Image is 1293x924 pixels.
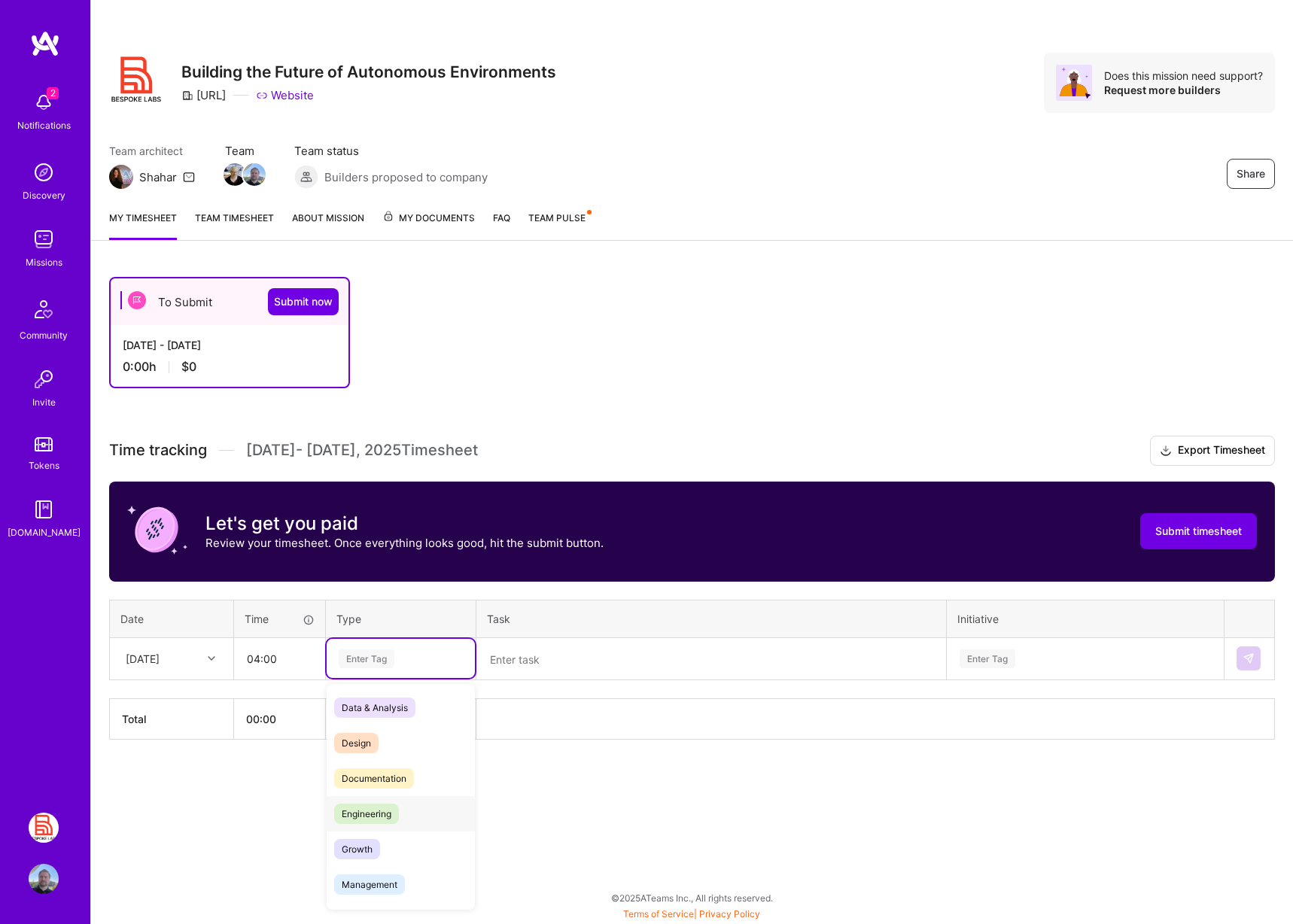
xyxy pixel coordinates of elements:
[109,143,195,159] span: Team architect
[17,117,71,133] div: Notifications
[8,524,81,540] div: [DOMAIN_NAME]
[181,359,196,375] span: $0
[183,171,195,183] i: icon Mail
[957,611,1213,627] div: Initiative
[110,698,234,739] th: Total
[123,359,336,375] div: 0:00 h
[528,210,590,240] a: Team Pulse
[205,512,604,535] h3: Let's get you paid
[476,600,947,637] th: Task
[30,30,60,57] img: logo
[268,288,339,315] button: Submit now
[324,169,488,185] span: Builders proposed to company
[225,143,264,159] span: Team
[29,494,59,524] img: guide book
[23,187,65,203] div: Discovery
[109,165,133,189] img: Team Architect
[25,813,62,843] a: BespokeLabs: Building the Future of Autonomous Environments
[35,437,53,451] img: tokens
[181,87,226,103] div: [URL]
[181,62,556,81] h3: Building the Future of Autonomous Environments
[256,87,314,103] a: Website
[109,53,163,107] img: Company Logo
[126,651,160,667] div: [DATE]
[292,210,364,240] a: About Mission
[960,647,1015,670] div: Enter Tag
[29,224,59,254] img: teamwork
[90,879,1293,916] div: © 2025 ATeams Inc., All rights reserved.
[243,163,266,186] img: Team Member Avatar
[29,364,59,394] img: Invite
[127,500,187,560] img: coin
[1155,524,1242,539] span: Submit timesheet
[123,337,336,353] div: [DATE] - [DATE]
[235,639,324,679] input: HH:MM
[699,908,760,919] a: Privacy Policy
[1243,652,1255,664] img: Submit
[205,535,604,551] p: Review your timesheet. Once everything looks good, hit the submit button.
[274,294,333,309] span: Submit now
[32,394,56,410] div: Invite
[334,733,379,753] span: Design
[339,647,394,670] div: Enter Tag
[382,210,475,240] a: My Documents
[111,278,348,325] div: To Submit
[20,327,68,343] div: Community
[1104,68,1263,83] div: Does this mission need support?
[29,157,59,187] img: discovery
[334,839,380,859] span: Growth
[29,457,59,473] div: Tokens
[181,90,193,102] i: icon CompanyGray
[382,210,475,226] span: My Documents
[208,655,215,662] i: icon Chevron
[1150,436,1275,466] button: Export Timesheet
[326,600,476,637] th: Type
[1160,443,1172,459] i: icon Download
[29,87,59,117] img: bell
[234,698,326,739] th: 00:00
[334,874,405,895] span: Management
[493,210,510,240] a: FAQ
[109,441,207,460] span: Time tracking
[195,210,274,240] a: Team timesheet
[25,864,62,894] a: User Avatar
[245,162,264,187] a: Team Member Avatar
[225,162,245,187] a: Team Member Avatar
[294,143,488,159] span: Team status
[1237,166,1265,181] span: Share
[623,908,760,919] span: |
[29,813,59,843] img: BespokeLabs: Building the Future of Autonomous Environments
[623,908,694,919] a: Terms of Service
[29,864,59,894] img: User Avatar
[110,600,234,637] th: Date
[139,169,177,185] div: Shahar
[224,163,246,186] img: Team Member Avatar
[1227,159,1275,189] button: Share
[26,291,62,327] img: Community
[1104,83,1263,97] div: Request more builders
[109,210,177,240] a: My timesheet
[294,165,318,189] img: Builders proposed to company
[334,804,399,824] span: Engineering
[334,768,414,789] span: Documentation
[245,611,315,627] div: Time
[26,254,62,270] div: Missions
[1140,513,1257,549] button: Submit timesheet
[128,291,146,309] img: To Submit
[528,212,586,223] span: Team Pulse
[334,698,415,718] span: Data & Analysis
[47,87,59,99] span: 2
[1056,65,1092,101] img: Avatar
[246,441,478,460] span: [DATE] - [DATE] , 2025 Timesheet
